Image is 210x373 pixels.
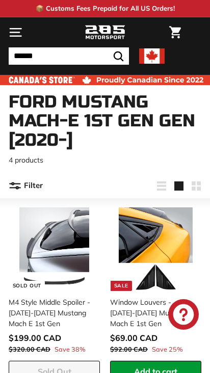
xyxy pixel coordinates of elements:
a: Sold Out M4 Style Middle Spoiler - [DATE]-[DATE] Mustang Mach E 1st Gen Save 38% [9,203,100,361]
p: 📦 Customs Fees Prepaid for All US Orders! [36,4,175,14]
a: Cart [164,18,186,47]
span: Save 25% [152,344,183,354]
inbox-online-store-chat: Shopify online store chat [165,299,202,332]
span: $92.00 CAD [110,345,148,353]
input: Search [9,47,129,65]
img: Logo_285_Motorsport_areodynamics_components [85,24,125,41]
button: Filter [9,174,43,198]
span: $69.00 CAD [110,333,157,343]
span: $199.00 CAD [9,333,61,343]
div: M4 Style Middle Spoiler - [DATE]-[DATE] Mustang Mach E 1st Gen [9,297,94,329]
div: Sold Out [9,281,45,291]
div: Window Louvers - [DATE]-[DATE] Mustang Mach E 1st Gen [110,297,195,329]
a: Sale Window Louvers - [DATE]-[DATE] Mustang Mach E 1st Gen Save 25% [110,203,201,361]
div: Sale [111,281,132,291]
span: $320.00 CAD [9,345,50,353]
p: 4 products [9,155,201,166]
span: Save 38% [55,344,86,354]
h1: Ford Mustang Mach-E 1st Gen Gen [2020-] [9,93,201,150]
